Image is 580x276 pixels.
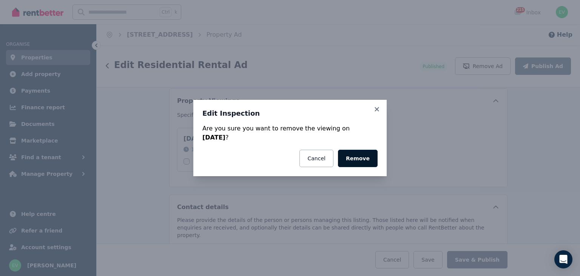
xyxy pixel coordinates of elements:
strong: [DATE] [202,134,225,141]
div: Open Intercom Messenger [554,250,572,268]
button: Cancel [299,150,333,167]
h3: Edit Inspection [202,109,378,118]
button: Remove [338,150,378,167]
div: Are you sure you want to remove the viewing on ? [202,124,378,142]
